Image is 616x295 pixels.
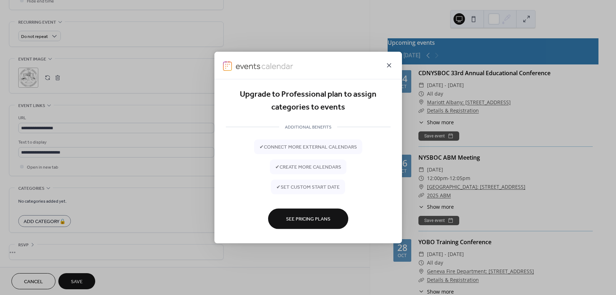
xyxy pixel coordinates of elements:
[279,124,337,131] span: ADDITIONAL BENEFITS
[236,61,294,71] img: logo-type
[286,216,330,223] span: See Pricing Plans
[223,61,232,71] img: logo-icon
[260,144,357,151] span: ✔ connect more external calendars
[226,88,391,114] div: Upgrade to Professional plan to assign categories to events
[275,164,341,171] span: ✔ create more calendars
[276,184,340,191] span: ✔ set custom start date
[268,208,348,229] button: See Pricing Plans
